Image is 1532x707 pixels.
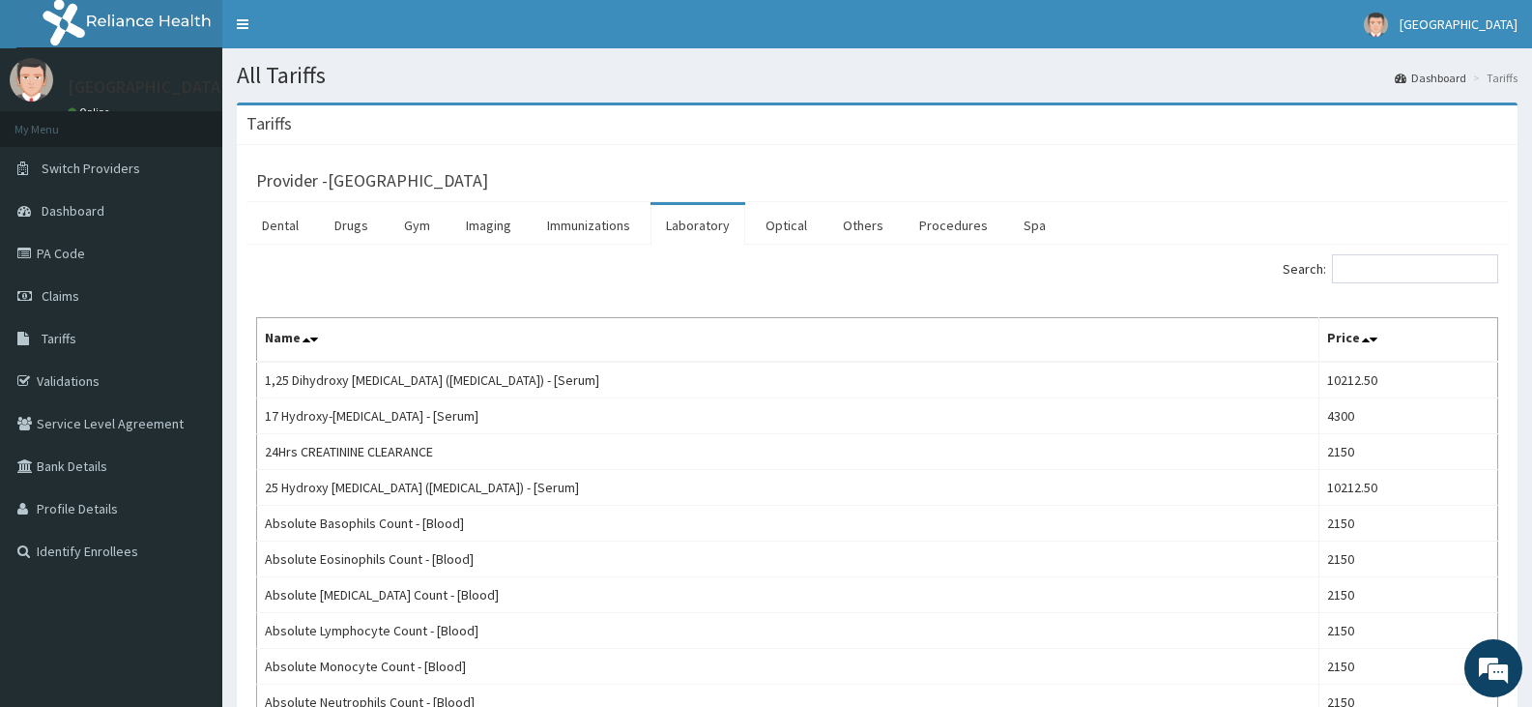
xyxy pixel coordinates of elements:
[246,115,292,133] h3: Tariffs
[1318,398,1497,434] td: 4300
[1318,318,1497,363] th: Price
[1318,506,1497,542] td: 2150
[256,172,488,190] h3: Provider - [GEOGRAPHIC_DATA]
[237,63,1518,88] h1: All Tariffs
[1318,434,1497,470] td: 2150
[1318,613,1497,649] td: 2150
[750,205,823,246] a: Optical
[42,160,140,177] span: Switch Providers
[1318,649,1497,685] td: 2150
[257,398,1319,434] td: 17 Hydroxy-[MEDICAL_DATA] - [Serum]
[389,205,446,246] a: Gym
[532,205,646,246] a: Immunizations
[10,58,53,102] img: User Image
[1318,470,1497,506] td: 10212.50
[650,205,745,246] a: Laboratory
[1468,70,1518,86] li: Tariffs
[904,205,1003,246] a: Procedures
[1400,15,1518,33] span: [GEOGRAPHIC_DATA]
[450,205,527,246] a: Imaging
[827,205,899,246] a: Others
[68,105,114,119] a: Online
[1364,13,1388,37] img: User Image
[257,434,1319,470] td: 24Hrs CREATININE CLEARANCE
[42,287,79,305] span: Claims
[257,506,1319,542] td: Absolute Basophils Count - [Blood]
[319,205,384,246] a: Drugs
[42,330,76,347] span: Tariffs
[1318,577,1497,613] td: 2150
[257,577,1319,613] td: Absolute [MEDICAL_DATA] Count - [Blood]
[1008,205,1061,246] a: Spa
[257,649,1319,685] td: Absolute Monocyte Count - [Blood]
[246,205,314,246] a: Dental
[42,202,104,220] span: Dashboard
[1395,70,1466,86] a: Dashboard
[257,613,1319,649] td: Absolute Lymphocyte Count - [Blood]
[257,362,1319,398] td: 1,25 Dihydroxy [MEDICAL_DATA] ([MEDICAL_DATA]) - [Serum]
[1332,254,1498,283] input: Search:
[1318,542,1497,577] td: 2150
[257,470,1319,506] td: 25 Hydroxy [MEDICAL_DATA] ([MEDICAL_DATA]) - [Serum]
[257,542,1319,577] td: Absolute Eosinophils Count - [Blood]
[1283,254,1498,283] label: Search:
[1318,362,1497,398] td: 10212.50
[257,318,1319,363] th: Name
[68,78,227,96] p: [GEOGRAPHIC_DATA]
